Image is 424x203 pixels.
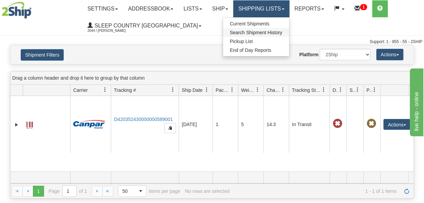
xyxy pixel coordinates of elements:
input: Page 1 [63,186,76,197]
label: Platform [299,51,319,58]
a: 1 [349,0,372,17]
td: 14.3 [263,96,289,153]
button: Actions [376,49,403,60]
span: Page sizes drop down [118,185,146,197]
a: Delivery Status filter column settings [335,84,346,96]
div: live help - online [5,4,63,12]
a: Refresh [401,186,412,197]
a: Addressbook [123,0,179,17]
a: Ship [207,0,233,17]
span: Carrier [73,87,88,94]
img: 14 - Canpar [73,120,105,128]
a: Label [26,119,33,129]
a: Pickup Status filter column settings [369,84,380,96]
a: D420352430000000589001 [114,117,173,122]
span: 50 [122,188,131,195]
a: Charge filter column settings [277,84,289,96]
span: Delivery Status [332,87,338,94]
a: Pickup List [223,37,289,46]
a: Tracking # filter column settings [167,84,179,96]
td: 1 [213,96,238,153]
a: Shipment Issues filter column settings [352,84,363,96]
span: items per page [118,185,180,197]
a: End of Day Reports [223,46,289,55]
a: Search Shipment History [223,28,289,37]
button: Copy to clipboard [164,123,176,133]
div: grid grouping header [11,72,413,85]
span: Charge [266,87,281,94]
a: Carrier filter column settings [99,84,111,96]
span: Tracking Status [292,87,321,94]
td: In Transit [289,96,329,153]
span: Tracking # [114,87,136,94]
a: Packages filter column settings [226,84,238,96]
span: Pickup List [230,39,253,44]
div: Support: 1 - 855 - 55 - 2SHIP [2,39,422,45]
button: Actions [383,119,410,130]
span: Packages [216,87,230,94]
img: logo2044.jpg [2,2,32,19]
span: Page of 1 [49,185,87,197]
td: 5 [238,96,263,153]
a: Expand [13,121,20,128]
span: Current Shipments [230,21,269,26]
a: Sleep Country [GEOGRAPHIC_DATA] 2044 / [PERSON_NAME] [82,17,206,34]
span: Sleep Country [GEOGRAPHIC_DATA] [93,23,198,28]
span: Pickup Status [366,87,372,94]
sup: 1 [360,4,367,10]
td: [DATE] [179,96,213,153]
a: Weight filter column settings [252,84,263,96]
a: Ship Date filter column settings [201,84,213,96]
span: Ship Date [182,87,202,94]
a: Tracking Status filter column settings [318,84,329,96]
a: Current Shipments [223,19,289,28]
a: Lists [178,0,207,17]
a: Settings [82,0,123,17]
div: No rows are selected [185,188,230,194]
span: Search Shipment History [230,30,282,35]
span: Late [332,119,342,128]
span: select [135,186,146,197]
span: Pickup Not Assigned [366,119,376,128]
span: Weight [241,87,255,94]
a: Shipping lists [233,0,289,17]
span: Shipment Issues [349,87,355,94]
span: 2044 / [PERSON_NAME] [87,27,138,34]
span: End of Day Reports [230,47,271,53]
iframe: chat widget [408,67,423,136]
button: Shipment Filters [21,49,64,61]
a: Reports [289,0,329,17]
span: Page 1 [33,186,44,197]
span: 1 - 1 of 1 items [234,188,397,194]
